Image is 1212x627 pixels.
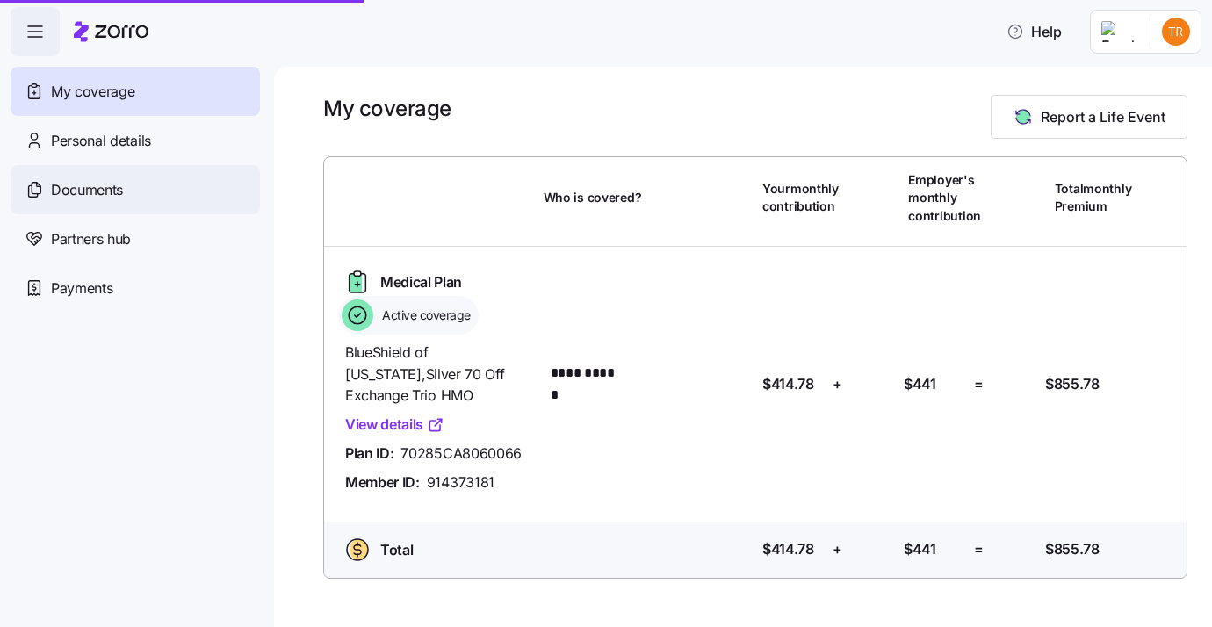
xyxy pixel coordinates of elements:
[51,130,151,152] span: Personal details
[11,67,260,116] a: My coverage
[991,95,1187,139] button: Report a Life Event
[1006,21,1062,42] span: Help
[762,180,839,216] span: Your monthly contribution
[345,443,393,465] span: Plan ID:
[51,179,123,201] span: Documents
[992,14,1076,49] button: Help
[974,538,984,560] span: =
[400,443,522,465] span: 70285CA8060066
[427,472,494,494] span: 914373181
[11,116,260,165] a: Personal details
[904,373,936,395] span: $441
[323,95,451,122] h1: My coverage
[544,189,642,206] span: Who is covered?
[1041,106,1165,127] span: Report a Life Event
[380,539,413,561] span: Total
[11,214,260,263] a: Partners hub
[833,373,842,395] span: +
[904,538,936,560] span: $441
[345,414,444,436] a: View details
[908,171,981,225] span: Employer's monthly contribution
[833,538,842,560] span: +
[377,306,471,324] span: Active coverage
[51,228,131,250] span: Partners hub
[1045,373,1100,395] span: $855.78
[974,373,984,395] span: =
[51,81,134,103] span: My coverage
[762,538,814,560] span: $414.78
[51,277,112,299] span: Payments
[1045,538,1100,560] span: $855.78
[11,165,260,214] a: Documents
[380,271,462,293] span: Medical Plan
[1101,21,1136,42] img: Employer logo
[345,472,420,494] span: Member ID:
[1055,180,1132,216] span: Total monthly Premium
[345,342,530,407] span: BlueShield of [US_STATE] , Silver 70 Off Exchange Trio HMO
[11,263,260,313] a: Payments
[762,373,814,395] span: $414.78
[1162,18,1190,46] img: 9f08772f748d173b6a631cba1b0c6066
